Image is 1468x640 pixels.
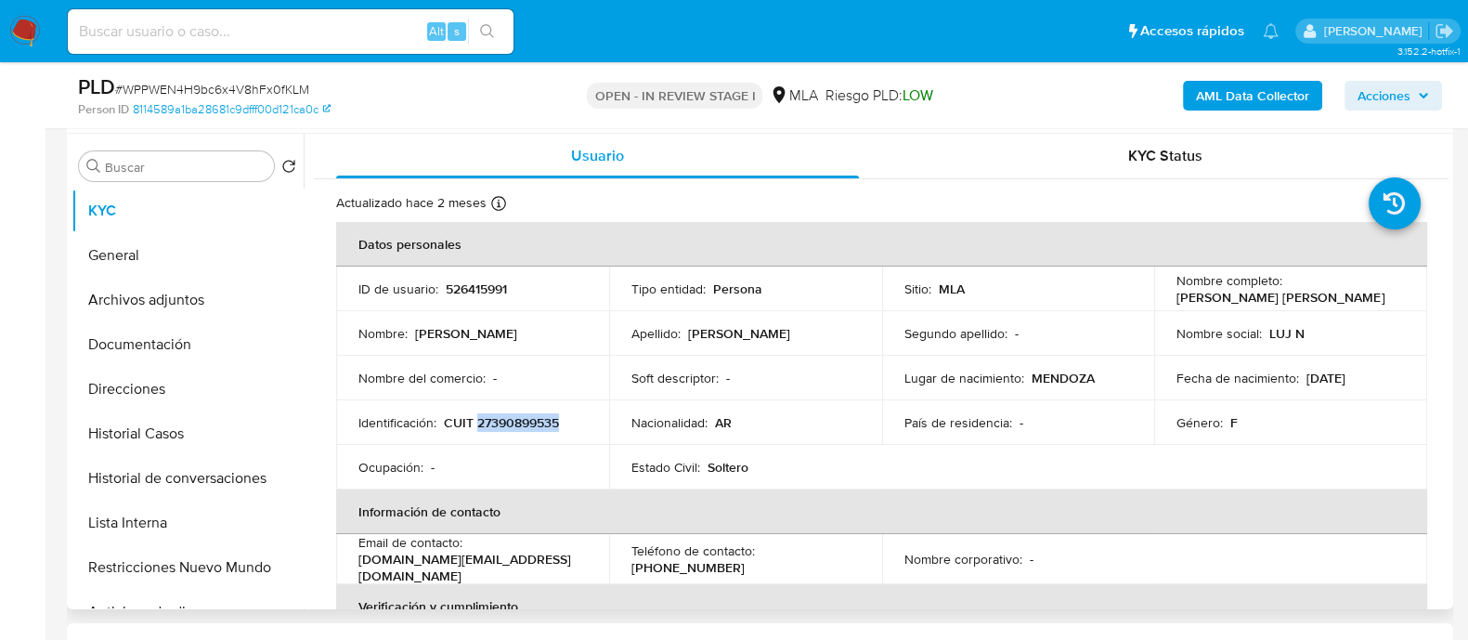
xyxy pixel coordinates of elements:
[631,459,700,476] p: Estado Civil :
[587,83,762,109] p: OPEN - IN REVIEW STAGE I
[446,281,507,297] p: 526415991
[431,459,435,476] p: -
[939,281,965,297] p: MLA
[115,80,309,98] span: # WPPWEN4H9bc6x4V8hFx0fKLM
[281,159,296,179] button: Volver al orden por defecto
[336,490,1427,534] th: Información de contacto
[1015,325,1019,342] p: -
[726,370,730,386] p: -
[429,22,444,40] span: Alt
[631,414,708,431] p: Nacionalidad :
[105,159,266,176] input: Buscar
[71,322,304,367] button: Documentación
[904,551,1022,568] p: Nombre corporativo :
[1030,551,1033,568] p: -
[133,101,331,118] a: 8114589a1ba28681c9dfff00d121ca0c
[358,551,579,584] p: [DOMAIN_NAME][EMAIL_ADDRESS][DOMAIN_NAME]
[1263,23,1279,39] a: Notificaciones
[770,85,817,106] div: MLA
[1176,272,1282,289] p: Nombre completo :
[71,456,304,501] button: Historial de conversaciones
[358,534,462,551] p: Email de contacto :
[336,194,487,212] p: Actualizado hace 2 meses
[631,370,719,386] p: Soft descriptor :
[713,281,762,297] p: Persona
[71,501,304,545] button: Lista Interna
[358,459,423,476] p: Ocupación :
[68,20,513,44] input: Buscar usuario o caso...
[1140,21,1244,41] span: Accesos rápidos
[336,584,1427,629] th: Verificación y cumplimiento
[631,325,681,342] p: Apellido :
[415,325,517,342] p: [PERSON_NAME]
[1176,289,1384,306] p: [PERSON_NAME] [PERSON_NAME]
[358,281,438,297] p: ID de usuario :
[708,459,748,476] p: Soltero
[78,72,115,101] b: PLD
[715,414,732,431] p: AR
[1345,81,1442,111] button: Acciones
[631,281,706,297] p: Tipo entidad :
[86,159,101,174] button: Buscar
[493,370,497,386] p: -
[71,278,304,322] button: Archivos adjuntos
[904,281,931,297] p: Sitio :
[444,414,559,431] p: CUIT 27390899535
[71,233,304,278] button: General
[71,590,304,634] button: Anticipos de dinero
[1196,81,1309,111] b: AML Data Collector
[1128,145,1202,166] span: KYC Status
[71,367,304,411] button: Direcciones
[1306,370,1345,386] p: [DATE]
[1358,81,1410,111] span: Acciones
[1020,414,1023,431] p: -
[71,545,304,590] button: Restricciones Nuevo Mundo
[902,85,932,106] span: LOW
[1176,325,1262,342] p: Nombre social :
[1269,325,1305,342] p: LUJ N
[1176,370,1299,386] p: Fecha de nacimiento :
[454,22,460,40] span: s
[631,542,755,559] p: Teléfono de contacto :
[358,414,436,431] p: Identificación :
[688,325,790,342] p: [PERSON_NAME]
[336,222,1427,267] th: Datos personales
[358,325,408,342] p: Nombre :
[78,101,129,118] b: Person ID
[904,325,1007,342] p: Segundo apellido :
[1176,414,1223,431] p: Género :
[904,370,1024,386] p: Lugar de nacimiento :
[631,559,745,576] p: [PHONE_NUMBER]
[904,414,1012,431] p: País de residencia :
[1435,21,1454,41] a: Salir
[1323,22,1428,40] p: milagros.cisterna@mercadolibre.com
[825,85,932,106] span: Riesgo PLD:
[1397,44,1459,59] span: 3.152.2-hotfix-1
[1183,81,1322,111] button: AML Data Collector
[1032,370,1095,386] p: MENDOZA
[71,411,304,456] button: Historial Casos
[571,145,624,166] span: Usuario
[468,19,506,45] button: search-icon
[71,189,304,233] button: KYC
[358,370,486,386] p: Nombre del comercio :
[1230,414,1238,431] p: F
